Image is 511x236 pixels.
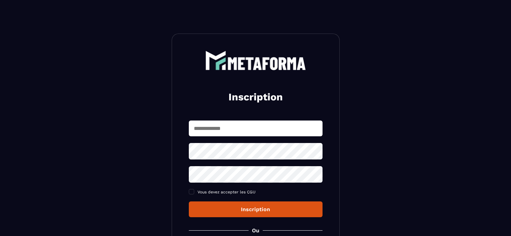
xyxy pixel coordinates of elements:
[205,51,306,70] img: logo
[198,190,256,194] span: Vous devez accepter les CGU
[189,201,323,217] button: Inscription
[194,206,317,213] div: Inscription
[197,90,314,104] h2: Inscription
[189,51,323,70] a: logo
[252,227,259,234] p: Ou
